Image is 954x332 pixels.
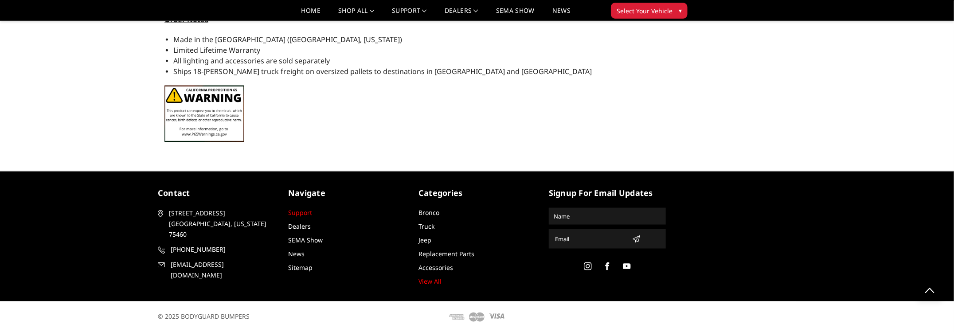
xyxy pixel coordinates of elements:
[418,236,431,244] a: Jeep
[418,222,434,230] a: Truck
[418,250,474,258] a: Replacement Parts
[301,8,321,20] a: Home
[171,259,274,281] span: [EMAIL_ADDRESS][DOMAIN_NAME]
[288,187,405,199] h5: Navigate
[158,312,250,320] span: © 2025 BODYGUARD BUMPERS
[173,45,260,55] span: Limited Lifetime Warranty
[338,8,374,20] a: shop all
[164,15,208,24] strong: Order Notes
[392,8,427,20] a: Support
[679,6,682,15] span: ▾
[418,263,453,272] a: Accessories
[288,208,312,217] a: Support
[549,187,666,199] h5: signup for email updates
[611,3,688,19] button: Select Your Vehicle
[171,244,274,255] span: [PHONE_NUMBER]
[418,187,536,199] h5: Categories
[418,208,439,217] a: Bronco
[169,208,272,240] span: [STREET_ADDRESS] [GEOGRAPHIC_DATA], [US_STATE] 75460
[496,8,535,20] a: SEMA Show
[288,263,313,272] a: Sitemap
[551,232,629,246] input: Email
[617,6,672,16] span: Select Your Vehicle
[158,259,275,281] a: [EMAIL_ADDRESS][DOMAIN_NAME]
[550,209,665,223] input: Name
[173,66,592,76] span: Ships 18-[PERSON_NAME] truck freight on oversized pallets to destinations in [GEOGRAPHIC_DATA] an...
[173,56,330,66] span: All lighting and accessories are sold separately
[445,8,478,20] a: Dealers
[552,8,571,20] a: News
[919,279,941,301] a: Click to Top
[158,187,275,199] h5: contact
[418,277,442,285] a: View All
[173,35,402,44] span: Made in the [GEOGRAPHIC_DATA] ([GEOGRAPHIC_DATA], [US_STATE])
[288,222,311,230] a: Dealers
[158,244,275,255] a: [PHONE_NUMBER]
[288,250,305,258] a: News
[288,236,323,244] a: SEMA Show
